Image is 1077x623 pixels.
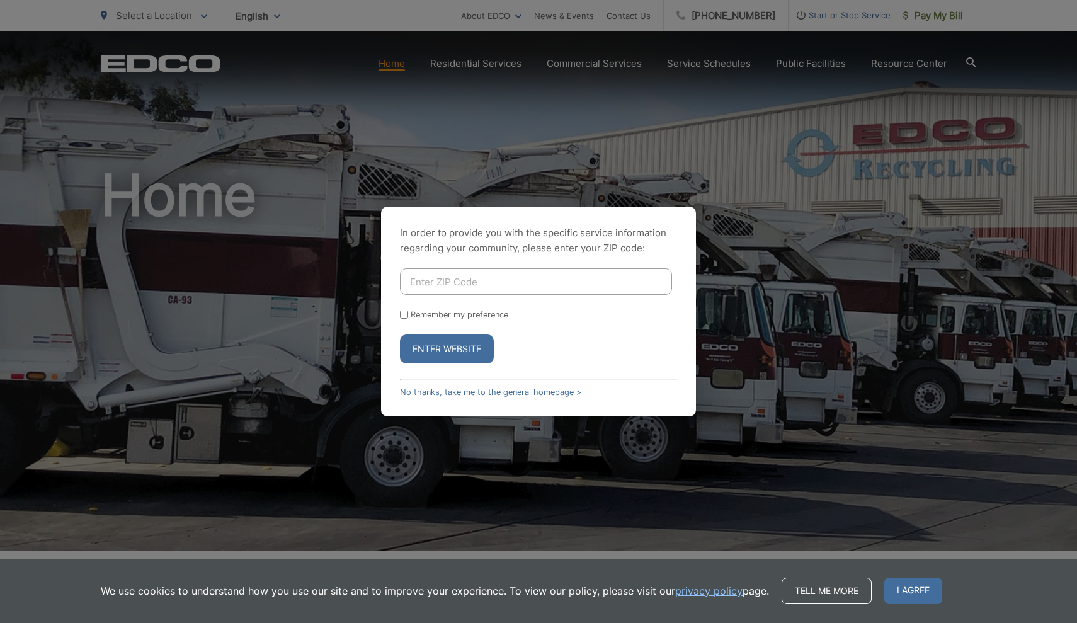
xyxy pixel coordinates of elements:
[400,226,677,256] p: In order to provide you with the specific service information regarding your community, please en...
[675,583,743,598] a: privacy policy
[400,268,672,295] input: Enter ZIP Code
[884,578,942,604] span: I agree
[400,334,494,363] button: Enter Website
[411,310,508,319] label: Remember my preference
[101,583,769,598] p: We use cookies to understand how you use our site and to improve your experience. To view our pol...
[782,578,872,604] a: Tell me more
[400,387,581,397] a: No thanks, take me to the general homepage >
